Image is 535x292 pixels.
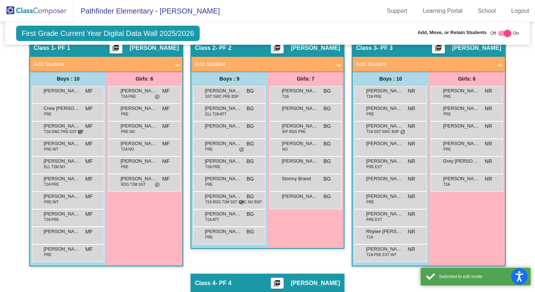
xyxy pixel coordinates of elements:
[121,158,157,165] span: [PERSON_NAME]
[282,122,318,130] span: [PERSON_NAME]
[505,5,535,17] a: Logout
[44,228,80,235] span: [PERSON_NAME]
[247,158,254,165] span: BG
[162,87,170,95] span: MF
[121,175,157,182] span: [PERSON_NAME]
[291,280,340,287] span: [PERSON_NAME]
[162,175,170,183] span: MF
[443,111,451,117] span: PRE
[366,210,403,218] span: [PERSON_NAME]
[191,57,344,71] mat-expansion-panel-header: Add Student
[324,193,331,200] span: BG
[282,105,318,112] span: [PERSON_NAME]
[121,105,157,112] span: [PERSON_NAME]
[408,193,415,200] span: NR
[282,94,289,99] span: T2A
[485,140,492,148] span: NR
[443,147,451,152] span: PRE
[417,29,487,36] span: Add, Move, or Retain Students
[429,71,505,86] div: Girls: 6
[353,71,429,86] div: Boys : 10
[155,182,160,188] span: do_not_disturb_alt
[247,210,254,218] span: BG
[85,210,93,218] span: MF
[195,280,215,287] span: Class 4
[121,122,157,130] span: [PERSON_NAME]
[247,105,254,112] span: BG
[400,129,405,135] span: do_not_disturb_alt
[247,175,254,183] span: BG
[408,140,415,148] span: NR
[85,228,93,236] span: MF
[366,94,381,99] span: T2A PRE
[44,105,80,112] span: Crew [PERSON_NAME]
[452,44,501,52] span: [PERSON_NAME]
[44,129,84,134] span: T2A SWC PRE EXT INT
[443,158,480,165] span: Grey [PERSON_NAME]
[366,193,403,200] span: [PERSON_NAME]
[472,5,502,17] a: School
[408,175,415,183] span: NR
[408,245,415,253] span: NR
[366,228,403,235] span: Rhylee [PERSON_NAME]
[366,122,403,130] span: [PERSON_NAME]
[44,210,80,218] span: [PERSON_NAME]
[366,164,382,170] span: PRE EXT
[191,71,267,86] div: Boys : 9
[121,182,145,187] span: RDG T2M SST
[205,140,241,147] span: [PERSON_NAME] [PERSON_NAME]
[155,94,160,100] span: do_not_disturb_alt
[366,158,403,165] span: [PERSON_NAME]
[44,252,52,258] span: PRE
[324,122,331,130] span: BG
[366,199,374,205] span: PRE
[44,164,65,170] span: ELL T2M NO
[443,94,451,99] span: PRE
[111,44,120,55] mat-icon: picture_as_pdf
[162,122,170,130] span: MF
[44,245,80,253] span: [PERSON_NAME]
[121,147,134,152] span: T2A NO
[85,158,93,165] span: MF
[44,111,52,117] span: PRE
[205,94,239,99] span: SST SWC PRE BSP
[408,87,415,95] span: NR
[121,140,157,147] span: [PERSON_NAME]
[443,105,480,112] span: [PERSON_NAME]
[85,140,93,148] span: MF
[366,105,403,112] span: [PERSON_NAME]
[366,252,396,258] span: T2A PRE EXT INT
[162,140,170,148] span: MF
[239,200,244,206] span: do_not_disturb_alt
[377,44,393,52] span: - PF 3
[443,182,450,187] span: T2A
[215,280,232,287] span: - PF 4
[205,105,241,112] span: [PERSON_NAME]
[247,87,254,95] span: BG
[273,280,281,290] mat-icon: picture_as_pdf
[353,57,505,71] mat-expansion-panel-header: Add Student
[432,42,445,53] button: Print Students Details
[490,30,496,37] span: Off
[44,175,80,182] span: [PERSON_NAME]
[381,5,413,17] a: Support
[205,217,219,222] span: T2A ATT
[267,71,344,86] div: Girls: 7
[485,105,492,112] span: NR
[366,129,399,134] span: T2A SST SWC BSP
[44,140,80,147] span: [PERSON_NAME]
[366,175,403,182] span: [PERSON_NAME]
[282,87,318,95] span: [PERSON_NAME]
[485,175,492,183] span: NR
[282,140,318,147] span: [PERSON_NAME]
[205,87,241,95] span: [PERSON_NAME]
[205,147,213,152] span: PRE
[162,105,170,112] span: MF
[513,30,519,37] span: On
[271,278,284,289] button: Print Students Details
[366,234,373,240] span: T2A
[44,193,80,200] span: [PERSON_NAME]
[205,158,241,165] span: [PERSON_NAME]
[366,87,403,95] span: [PERSON_NAME]
[408,122,415,130] span: NR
